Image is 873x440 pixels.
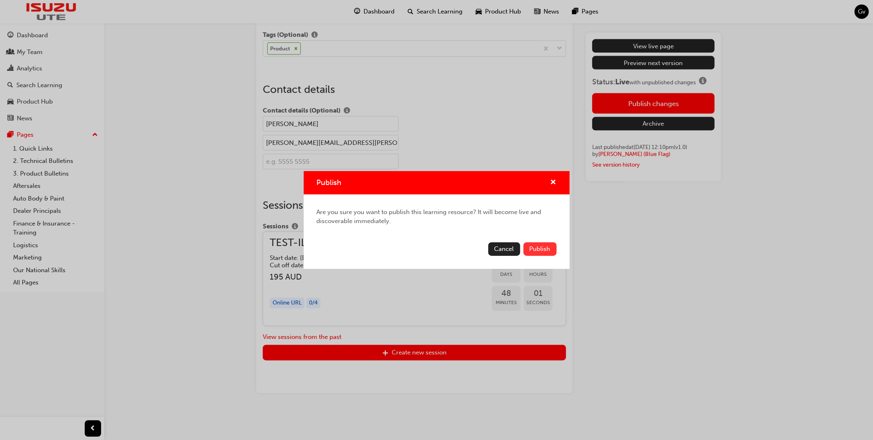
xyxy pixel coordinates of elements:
button: cross-icon [550,178,557,188]
span: cross-icon [550,179,557,187]
div: Are you sure you want to publish this learning resource? It will become live and discoverable imm... [304,194,570,239]
div: Publish [304,171,570,269]
button: Publish [523,242,557,256]
span: Publish [317,178,342,187]
button: Cancel [488,242,520,256]
span: Publish [530,245,550,253]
